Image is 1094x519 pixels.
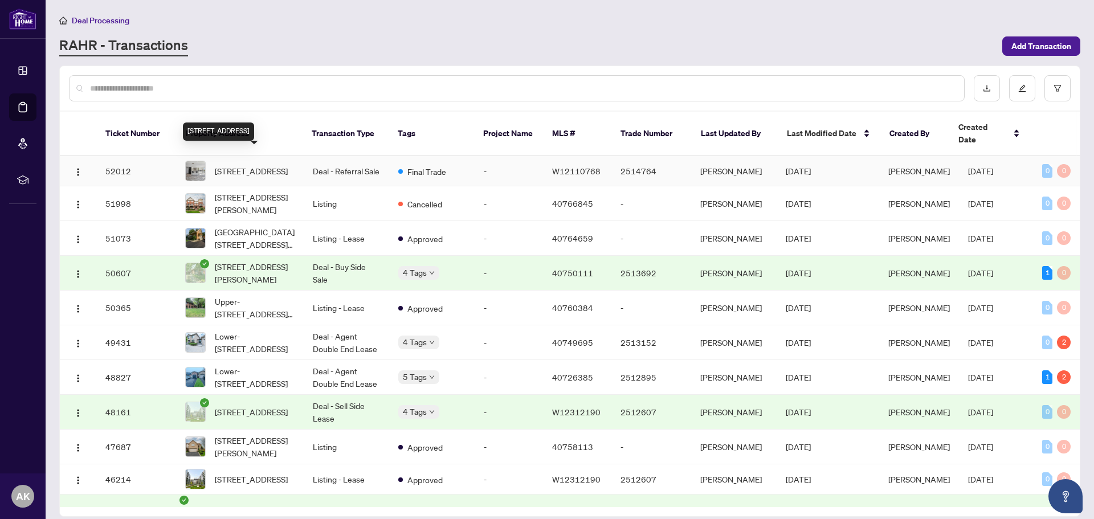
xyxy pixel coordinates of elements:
[1054,84,1062,92] span: filter
[552,233,593,243] span: 40764659
[96,186,176,221] td: 51998
[186,402,205,422] img: thumbnail-img
[96,464,176,495] td: 46214
[183,122,254,141] div: [STREET_ADDRESS]
[475,156,543,186] td: -
[96,291,176,325] td: 50365
[1042,266,1052,280] div: 1
[611,221,691,256] td: -
[786,198,811,209] span: [DATE]
[787,127,856,140] span: Last Modified Date
[407,165,446,178] span: Final Trade
[1057,231,1071,245] div: 0
[786,474,811,484] span: [DATE]
[407,232,443,245] span: Approved
[1057,266,1071,280] div: 0
[475,395,543,430] td: -
[1057,336,1071,349] div: 2
[611,291,691,325] td: -
[888,337,950,348] span: [PERSON_NAME]
[74,235,83,244] img: Logo
[74,339,83,348] img: Logo
[59,17,67,24] span: home
[888,166,950,176] span: [PERSON_NAME]
[888,372,950,382] span: [PERSON_NAME]
[1042,405,1052,419] div: 0
[1042,231,1052,245] div: 0
[177,112,303,156] th: Property Address
[1042,472,1052,486] div: 0
[74,374,83,383] img: Logo
[304,256,389,291] td: Deal - Buy Side Sale
[1057,405,1071,419] div: 0
[96,325,176,360] td: 49431
[96,221,176,256] td: 51073
[475,221,543,256] td: -
[69,229,87,247] button: Logo
[968,442,993,452] span: [DATE]
[96,156,176,186] td: 52012
[74,443,83,452] img: Logo
[786,407,811,417] span: [DATE]
[475,464,543,495] td: -
[552,442,593,452] span: 40758113
[1057,370,1071,384] div: 2
[215,191,295,216] span: [STREET_ADDRESS][PERSON_NAME]
[552,372,593,382] span: 40726385
[1057,197,1071,210] div: 0
[786,166,811,176] span: [DATE]
[1042,197,1052,210] div: 0
[552,303,593,313] span: 40760384
[186,194,205,213] img: thumbnail-img
[215,365,295,390] span: Lower-[STREET_ADDRESS]
[215,473,288,485] span: [STREET_ADDRESS]
[786,268,811,278] span: [DATE]
[429,409,435,415] span: down
[552,407,601,417] span: W12312190
[186,263,205,283] img: thumbnail-img
[778,112,881,156] th: Last Modified Date
[611,256,691,291] td: 2513692
[1042,370,1052,384] div: 1
[968,337,993,348] span: [DATE]
[186,228,205,248] img: thumbnail-img
[974,75,1000,101] button: download
[888,407,950,417] span: [PERSON_NAME]
[968,407,993,417] span: [DATE]
[74,269,83,279] img: Logo
[611,395,691,430] td: 2512607
[69,333,87,352] button: Logo
[1042,440,1052,453] div: 0
[1057,472,1071,486] div: 0
[1048,479,1083,513] button: Open asap
[552,337,593,348] span: 40749695
[888,303,950,313] span: [PERSON_NAME]
[786,372,811,382] span: [DATE]
[691,464,777,495] td: [PERSON_NAME]
[786,442,811,452] span: [DATE]
[786,303,811,313] span: [DATE]
[304,221,389,256] td: Listing - Lease
[611,112,692,156] th: Trade Number
[552,198,593,209] span: 40766845
[403,370,427,383] span: 5 Tags
[304,430,389,464] td: Listing
[1009,75,1035,101] button: edit
[968,233,993,243] span: [DATE]
[691,360,777,395] td: [PERSON_NAME]
[552,166,601,176] span: W12110768
[200,259,209,268] span: check-circle
[611,360,691,395] td: 2512895
[1057,301,1071,314] div: 0
[968,372,993,382] span: [DATE]
[403,405,427,418] span: 4 Tags
[880,112,949,156] th: Created By
[691,156,777,186] td: [PERSON_NAME]
[691,430,777,464] td: [PERSON_NAME]
[691,291,777,325] td: [PERSON_NAME]
[888,233,950,243] span: [PERSON_NAME]
[304,464,389,495] td: Listing - Lease
[69,470,87,488] button: Logo
[304,325,389,360] td: Deal - Agent Double End Lease
[429,374,435,380] span: down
